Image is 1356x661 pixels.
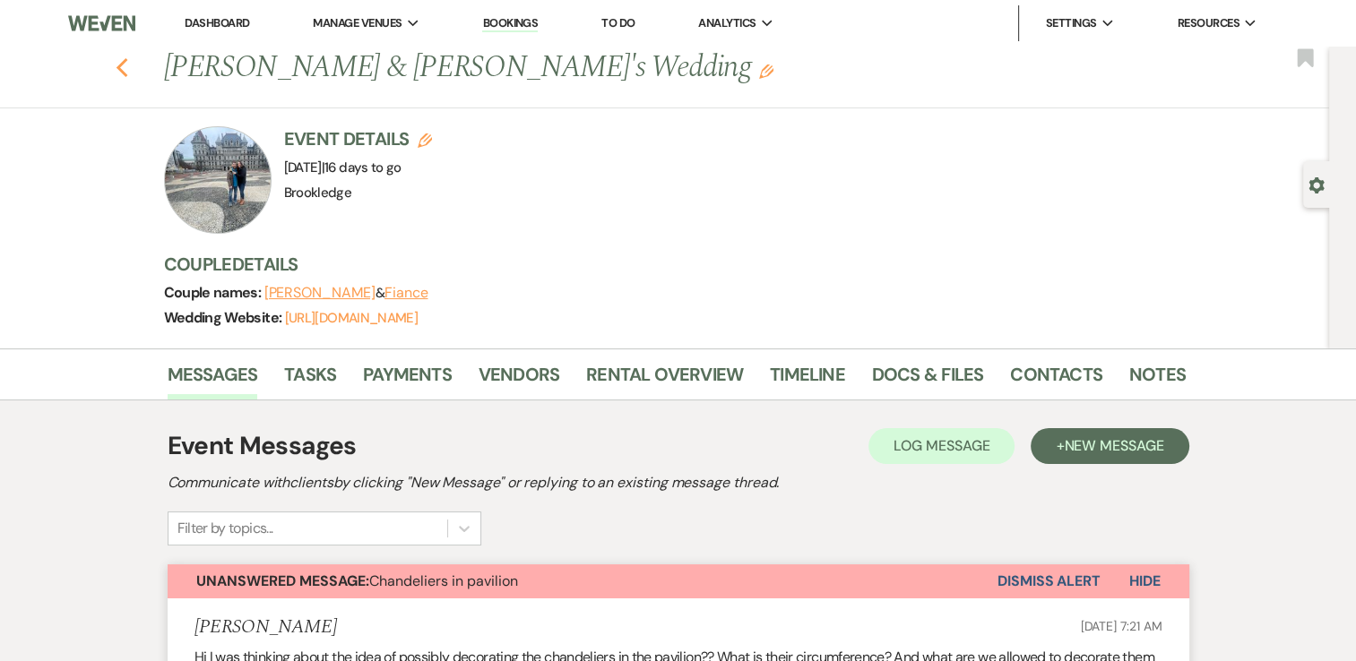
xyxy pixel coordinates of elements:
[698,14,756,32] span: Analytics
[1308,176,1325,193] button: Open lead details
[894,436,989,455] span: Log Message
[196,571,369,590] strong: Unanswered Message:
[1129,360,1186,399] a: Notes
[284,126,433,151] h3: Event Details
[586,360,743,399] a: Rental Overview
[164,47,967,90] h1: [PERSON_NAME] & [PERSON_NAME]'s Wedding
[1129,571,1161,590] span: Hide
[168,564,998,598] button: Unanswered Message:Chandeliers in pavilion
[1177,14,1239,32] span: Resources
[168,427,357,465] h1: Event Messages
[322,159,402,176] span: |
[770,360,845,399] a: Timeline
[1101,564,1189,598] button: Hide
[164,283,264,302] span: Couple names:
[384,286,428,300] button: Fiance
[313,14,402,32] span: Manage Venues
[1080,618,1162,634] span: [DATE] 7:21 AM
[759,63,773,79] button: Edit
[168,360,258,399] a: Messages
[185,15,249,30] a: Dashboard
[264,284,428,302] span: &
[324,159,402,176] span: 16 days to go
[196,571,518,590] span: Chandeliers in pavilion
[164,252,1168,277] h3: Couple Details
[285,309,418,327] a: [URL][DOMAIN_NAME]
[284,159,402,176] span: [DATE]
[363,360,452,399] a: Payments
[284,360,336,399] a: Tasks
[482,15,538,32] a: Bookings
[998,564,1101,598] button: Dismiss Alert
[872,360,983,399] a: Docs & Files
[264,286,376,300] button: [PERSON_NAME]
[479,360,559,399] a: Vendors
[601,15,635,30] a: To Do
[1046,14,1097,32] span: Settings
[177,518,273,539] div: Filter by topics...
[164,308,285,327] span: Wedding Website:
[194,616,337,639] h5: [PERSON_NAME]
[1031,428,1188,464] button: +New Message
[284,184,352,202] span: Brookledge
[868,428,1015,464] button: Log Message
[68,4,135,42] img: Weven Logo
[1064,436,1163,455] span: New Message
[1010,360,1102,399] a: Contacts
[168,472,1189,494] h2: Communicate with clients by clicking "New Message" or replying to an existing message thread.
